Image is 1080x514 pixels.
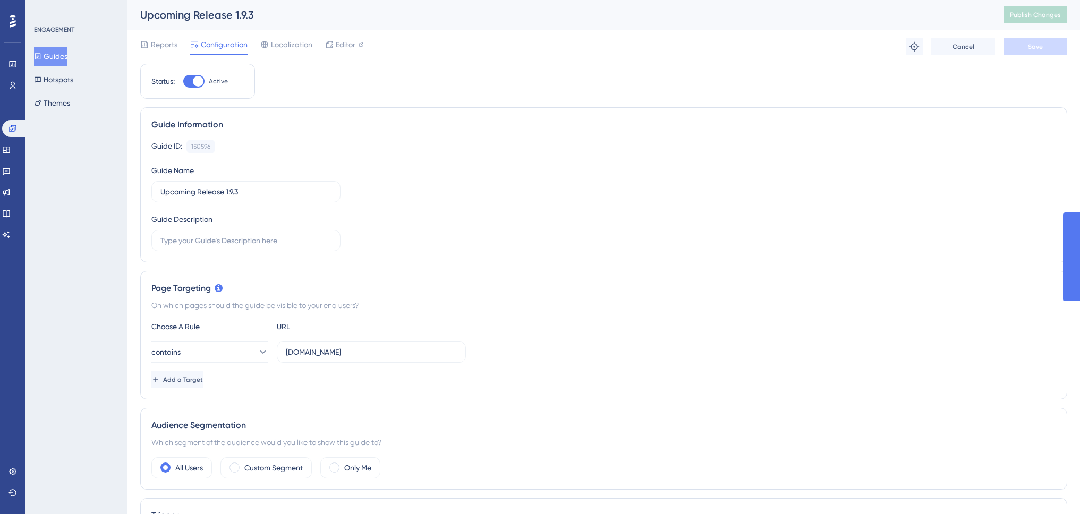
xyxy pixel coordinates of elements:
[286,346,457,358] input: yourwebsite.com/path
[151,419,1056,432] div: Audience Segmentation
[34,25,74,34] div: ENGAGEMENT
[34,70,73,89] button: Hotspots
[336,38,355,51] span: Editor
[953,42,974,51] span: Cancel
[151,213,212,226] div: Guide Description
[151,282,1056,295] div: Page Targeting
[931,38,995,55] button: Cancel
[277,320,394,333] div: URL
[1028,42,1043,51] span: Save
[151,164,194,177] div: Guide Name
[151,346,181,358] span: contains
[160,235,331,246] input: Type your Guide’s Description here
[151,140,182,153] div: Guide ID:
[34,93,70,113] button: Themes
[175,461,203,474] label: All Users
[151,341,268,363] button: contains
[1004,38,1067,55] button: Save
[151,436,1056,449] div: Which segment of the audience would you like to show this guide to?
[151,299,1056,312] div: On which pages should the guide be visible to your end users?
[344,461,371,474] label: Only Me
[191,142,210,151] div: 150596
[160,186,331,198] input: Type your Guide’s Name here
[209,77,228,85] span: Active
[151,118,1056,131] div: Guide Information
[1010,11,1061,19] span: Publish Changes
[34,47,67,66] button: Guides
[151,371,203,388] button: Add a Target
[163,375,203,384] span: Add a Target
[1035,472,1067,504] iframe: UserGuiding AI Assistant Launcher
[151,38,177,51] span: Reports
[151,320,268,333] div: Choose A Rule
[271,38,312,51] span: Localization
[201,38,248,51] span: Configuration
[140,7,977,22] div: Upcoming Release 1.9.3
[244,461,303,474] label: Custom Segment
[151,75,175,88] div: Status:
[1004,6,1067,23] button: Publish Changes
